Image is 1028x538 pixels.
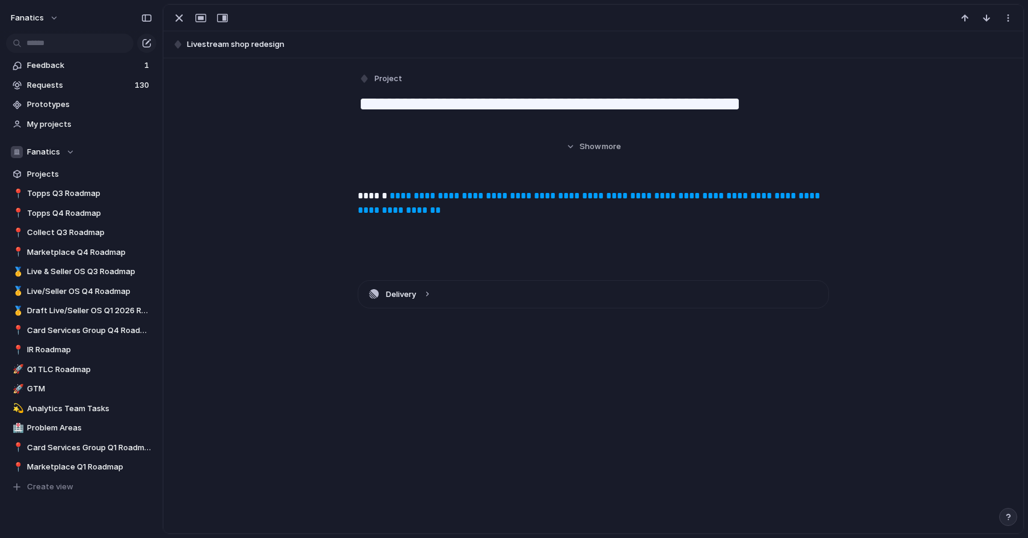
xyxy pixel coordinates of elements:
[6,204,156,222] a: 📍Topps Q4 Roadmap
[27,79,131,91] span: Requests
[6,439,156,457] a: 📍Card Services Group Q1 Roadmap
[27,305,152,317] span: Draft Live/Seller OS Q1 2026 Roadmap
[6,224,156,242] a: 📍Collect Q3 Roadmap
[11,383,23,395] button: 🚀
[11,227,23,239] button: 📍
[13,382,21,396] div: 🚀
[27,207,152,219] span: Topps Q4 Roadmap
[5,8,65,28] button: fanatics
[27,99,152,111] span: Prototypes
[169,35,1018,54] button: Livestream shop redesign
[13,343,21,357] div: 📍
[6,76,156,94] a: Requests130
[6,96,156,114] a: Prototypes
[11,364,23,376] button: 🚀
[358,281,828,308] button: Delivery
[11,442,23,454] button: 📍
[11,266,23,278] button: 🥇
[11,207,23,219] button: 📍
[27,188,152,200] span: Topps Q3 Roadmap
[27,344,152,356] span: IR Roadmap
[13,284,21,298] div: 🥇
[13,441,21,454] div: 📍
[13,362,21,376] div: 🚀
[6,263,156,281] a: 🥇Live & Seller OS Q3 Roadmap
[13,187,21,201] div: 📍
[13,245,21,259] div: 📍
[11,286,23,298] button: 🥇
[6,478,156,496] button: Create view
[6,115,156,133] a: My projects
[13,402,21,415] div: 💫
[6,400,156,418] a: 💫Analytics Team Tasks
[11,461,23,473] button: 📍
[187,38,1018,50] span: Livestream shop redesign
[13,323,21,337] div: 📍
[11,344,23,356] button: 📍
[27,422,152,434] span: Problem Areas
[144,60,151,72] span: 1
[27,403,152,415] span: Analytics Team Tasks
[11,325,23,337] button: 📍
[6,458,156,476] a: 📍Marketplace Q1 Roadmap
[27,481,73,493] span: Create view
[11,12,44,24] span: fanatics
[27,246,152,258] span: Marketplace Q4 Roadmap
[6,419,156,437] a: 🏥Problem Areas
[27,227,152,239] span: Collect Q3 Roadmap
[135,79,151,91] span: 130
[356,70,406,88] button: Project
[6,302,156,320] a: 🥇Draft Live/Seller OS Q1 2026 Roadmap
[27,286,152,298] span: Live/Seller OS Q4 Roadmap
[6,185,156,203] a: 📍Topps Q3 Roadmap
[375,73,402,85] span: Project
[6,341,156,359] a: 📍IR Roadmap
[580,141,601,153] span: Show
[11,188,23,200] button: 📍
[11,422,23,434] button: 🏥
[27,168,152,180] span: Projects
[11,305,23,317] button: 🥇
[27,325,152,337] span: Card Services Group Q4 Roadmap
[11,403,23,415] button: 💫
[27,146,60,158] span: Fanatics
[27,60,141,72] span: Feedback
[6,143,156,161] button: Fanatics
[13,265,21,279] div: 🥇
[13,226,21,240] div: 📍
[11,246,23,258] button: 📍
[27,461,152,473] span: Marketplace Q1 Roadmap
[6,361,156,379] a: 🚀Q1 TLC Roadmap
[27,383,152,395] span: GTM
[27,442,152,454] span: Card Services Group Q1 Roadmap
[6,283,156,301] a: 🥇Live/Seller OS Q4 Roadmap
[27,266,152,278] span: Live & Seller OS Q3 Roadmap
[27,118,152,130] span: My projects
[27,364,152,376] span: Q1 TLC Roadmap
[6,322,156,340] a: 📍Card Services Group Q4 Roadmap
[6,165,156,183] a: Projects
[13,206,21,220] div: 📍
[6,380,156,398] a: 🚀GTM
[13,304,21,318] div: 🥇
[6,243,156,261] a: 📍Marketplace Q4 Roadmap
[358,136,829,157] button: Showmore
[13,421,21,435] div: 🏥
[13,460,21,474] div: 📍
[602,141,621,153] span: more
